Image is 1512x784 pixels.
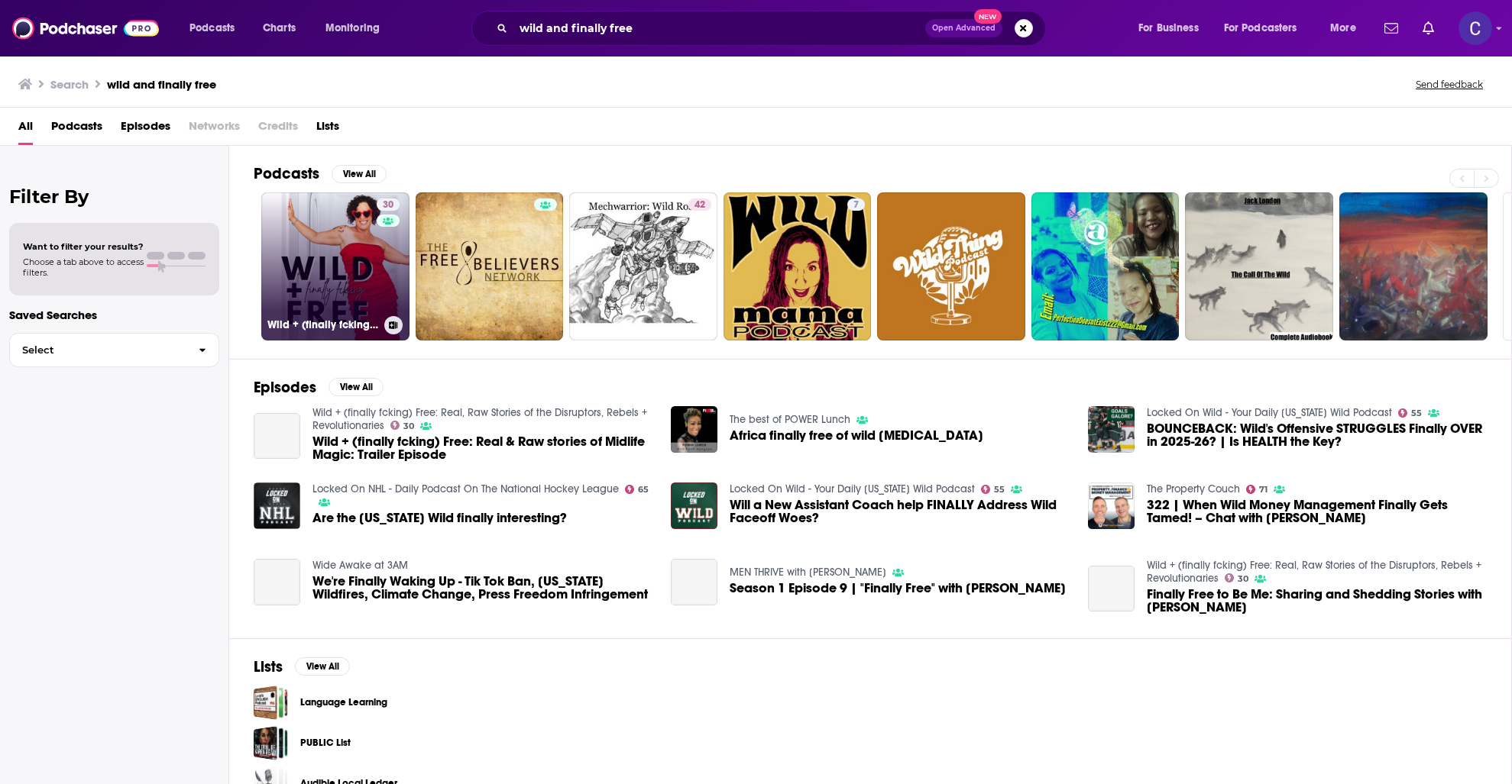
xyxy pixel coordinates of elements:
h3: Search [50,77,89,92]
a: 55 [981,485,1005,494]
span: More [1330,18,1356,39]
a: Finally Free to Be Me: Sharing and Shedding Stories with Krissy Holloway [1088,566,1135,612]
h3: wild and finally free [107,77,216,92]
span: For Podcasters [1224,18,1297,39]
a: 65 [625,485,649,494]
span: 30 [383,198,393,213]
span: Credits [258,114,298,145]
a: BOUNCEBACK: Wild's Offensive STRUGGLES Finally OVER in 2025-26? | Is HEALTH the Key? [1147,422,1487,448]
button: View All [332,165,387,183]
a: 322 | When Wild Money Management Finally Gets Tamed! – Chat with Kellie [1147,498,1487,524]
a: 55 [1398,408,1423,418]
a: Lists [316,114,339,145]
a: Locked On Wild - Your Daily Minnesota Wild Podcast [730,482,975,495]
h2: Lists [254,657,283,676]
span: 30 [1238,576,1248,582]
a: PUBLIC List [254,726,288,760]
span: 55 [1411,410,1422,417]
a: Are the Minnesota Wild finally interesting? [312,511,567,524]
span: New [974,9,1002,24]
span: Season 1 Episode 9 | "Finally Free" with [PERSON_NAME] [730,582,1066,595]
a: PUBLIC List [300,734,351,751]
a: Wild + (finally fcking) Free: Real & Raw stories of Midlife Magic: Trailer Episode [312,435,652,461]
span: We're Finally Waking Up - Tik Tok Ban, [US_STATE] Wildfires, Climate Change, Press Freedom Infrin... [312,575,652,601]
span: Africa finally free of wild [MEDICAL_DATA] [730,429,983,442]
img: Will a New Assistant Coach help FINALLY Address Wild Faceoff Woes? [671,482,717,529]
a: We're Finally Waking Up - Tik Tok Ban, California Wildfires, Climate Change, Press Freedom Infrin... [254,559,300,605]
span: 30 [403,423,414,430]
a: Locked On NHL - Daily Podcast On The National Hockey League [312,482,619,495]
a: Wild + (finally fcking) Free: Real, Raw Stories of the Disruptors, Rebels + Revolutionaries [1147,559,1481,585]
span: Finally Free to Be Me: Sharing and Shedding Stories with [PERSON_NAME] [1147,588,1487,614]
button: Send feedback [1411,78,1488,91]
input: Search podcasts, credits, & more... [513,16,925,40]
a: 42 [688,198,711,211]
a: BOUNCEBACK: Wild's Offensive STRUGGLES Finally OVER in 2025-26? | Is HEALTH the Key? [1088,406,1135,453]
a: 7 [847,198,865,211]
a: Charts [253,16,305,40]
button: View All [329,378,384,396]
img: User Profile [1459,11,1492,45]
a: 30Wild + (finally fcking) Free: Real, Raw Stories of the Disruptors, Rebels + Revolutionaries [261,192,410,340]
span: Select [10,345,186,355]
h3: Wild + (finally fcking) Free: Real, Raw Stories of the Disruptors, Rebels + Revolutionaries [267,318,378,331]
a: Episodes [121,114,170,145]
a: Season 1 Episode 9 | "Finally Free" with Mack Wilds [671,559,717,605]
div: Search podcasts, credits, & more... [486,11,1060,46]
a: We're Finally Waking Up - Tik Tok Ban, California Wildfires, Climate Change, Press Freedom Infrin... [312,575,652,601]
button: open menu [1319,16,1375,40]
a: Finally Free to Be Me: Sharing and Shedding Stories with Krissy Holloway [1147,588,1487,614]
span: All [18,114,33,145]
a: Language Learning [300,694,387,711]
span: Podcasts [189,18,235,39]
a: Will a New Assistant Coach help FINALLY Address Wild Faceoff Woes? [730,498,1070,524]
button: open menu [1128,16,1218,40]
a: Wild + (finally fcking) Free: Real, Raw Stories of the Disruptors, Rebels + Revolutionaries [312,406,647,432]
a: The Property Couch [1147,482,1240,495]
span: Logged in as publicityxxtina [1459,11,1492,45]
button: Select [9,333,219,367]
a: Locked On Wild - Your Daily Minnesota Wild Podcast [1147,406,1392,419]
a: 30 [390,421,415,430]
a: Wide Awake at 3AM [312,559,408,572]
a: Podcasts [51,114,102,145]
a: Season 1 Episode 9 | "Finally Free" with Mack Wilds [730,582,1066,595]
span: 322 | When Wild Money Management Finally Gets Tamed! – Chat with [PERSON_NAME] [1147,498,1487,524]
a: 71 [1246,485,1268,494]
span: 65 [638,486,649,493]
button: Open AdvancedNew [925,19,1002,37]
button: open menu [315,16,400,40]
span: Networks [189,114,240,145]
img: website_grey.svg [24,40,37,52]
a: Wild + (finally fcking) Free: Real & Raw stories of Midlife Magic: Trailer Episode [254,413,300,460]
span: Monitoring [325,18,380,39]
img: logo_orange.svg [24,24,37,37]
p: Saved Searches [9,308,219,322]
div: Domain: [DOMAIN_NAME] [40,40,168,52]
a: Africa finally free of wild poliovirus [730,429,983,442]
a: MEN THRIVE with Jeff Johnson [730,566,886,579]
a: Language Learning [254,686,288,720]
button: open menu [1214,16,1319,40]
a: EpisodesView All [254,378,384,397]
img: Africa finally free of wild poliovirus [671,406,717,453]
div: Keywords by Traffic [169,90,257,100]
img: Are the Minnesota Wild finally interesting? [254,482,300,529]
span: 42 [694,198,705,213]
a: ListsView All [254,657,350,676]
a: Show notifications dropdown [1416,15,1440,41]
img: tab_domain_overview_orange.svg [41,89,53,101]
a: The best of POWER Lunch [730,413,850,426]
button: View All [295,657,350,676]
span: Open Advanced [932,24,996,32]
